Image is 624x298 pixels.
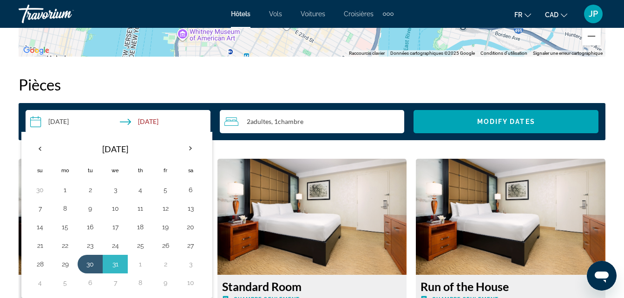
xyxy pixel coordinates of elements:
[58,202,72,215] button: Day 8
[58,276,72,289] button: Day 5
[545,11,558,19] span: CAD
[383,6,394,21] button: Extra navigation items
[33,202,47,215] button: Day 7
[250,117,271,125] span: Adultes
[58,183,72,196] button: Day 1
[108,258,123,271] button: Day 31
[247,118,271,125] span: 2
[108,239,123,252] button: Day 24
[301,10,325,18] a: Voitures
[33,220,47,233] button: Day 14
[183,202,198,215] button: Day 13
[158,183,173,196] button: Day 5
[33,276,47,289] button: Day 4
[108,183,123,196] button: Day 3
[587,261,617,291] iframe: Bouton de lancement de la fenêtre de messagerie
[58,258,72,271] button: Day 29
[222,279,402,293] h3: Standard Room
[269,10,282,18] a: Vols
[83,202,98,215] button: Day 9
[217,159,407,275] img: Standard Room
[514,11,522,19] span: fr
[21,45,52,57] img: Google
[545,8,567,21] button: Change currency
[19,75,605,94] h2: Pièces
[27,138,53,159] button: Previous month
[33,258,47,271] button: Day 28
[414,110,598,133] button: Modify Dates
[133,276,148,289] button: Day 8
[108,276,123,289] button: Day 7
[133,202,148,215] button: Day 11
[589,9,598,19] span: JP
[83,276,98,289] button: Day 6
[133,183,148,196] button: Day 4
[158,202,173,215] button: Day 12
[420,279,601,293] h3: Run of the House
[344,10,374,18] a: Croisières
[58,220,72,233] button: Day 15
[178,138,203,159] button: Next month
[582,27,601,45] button: Zoom arrière
[390,51,475,56] span: Données cartographiques ©2025 Google
[53,138,178,160] th: [DATE]
[220,110,405,133] button: Travelers: 2 adults, 0 children
[183,258,198,271] button: Day 3
[183,183,198,196] button: Day 6
[19,159,208,275] img: Standard Room with 1 Queen Bed
[278,117,303,125] span: Chambre
[19,2,112,26] a: Travorium
[58,239,72,252] button: Day 22
[514,8,531,21] button: Change language
[108,202,123,215] button: Day 10
[33,183,47,196] button: Day 30
[158,220,173,233] button: Day 19
[21,45,52,57] a: Ouvrir cette zone dans Google Maps (dans une nouvelle fenêtre)
[183,276,198,289] button: Day 10
[108,220,123,233] button: Day 17
[83,258,98,271] button: Day 30
[26,110,210,133] button: Select check in and out date
[83,239,98,252] button: Day 23
[271,118,303,125] span: , 1
[33,239,47,252] button: Day 21
[27,138,203,292] table: Left calendar grid
[477,118,535,125] span: Modify Dates
[26,110,598,133] div: Search widget
[480,51,527,56] a: Conditions d'utilisation (s'ouvre dans un nouvel onglet)
[349,50,385,57] button: Raccourcis clavier
[158,239,173,252] button: Day 26
[158,258,173,271] button: Day 2
[133,239,148,252] button: Day 25
[158,276,173,289] button: Day 9
[183,220,198,233] button: Day 20
[183,239,198,252] button: Day 27
[133,220,148,233] button: Day 18
[581,4,605,24] button: User Menu
[83,183,98,196] button: Day 2
[533,51,603,56] a: Signaler une erreur cartographique
[231,10,250,18] a: Hôtels
[416,159,605,275] img: Run of the House
[83,220,98,233] button: Day 16
[133,258,148,271] button: Day 1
